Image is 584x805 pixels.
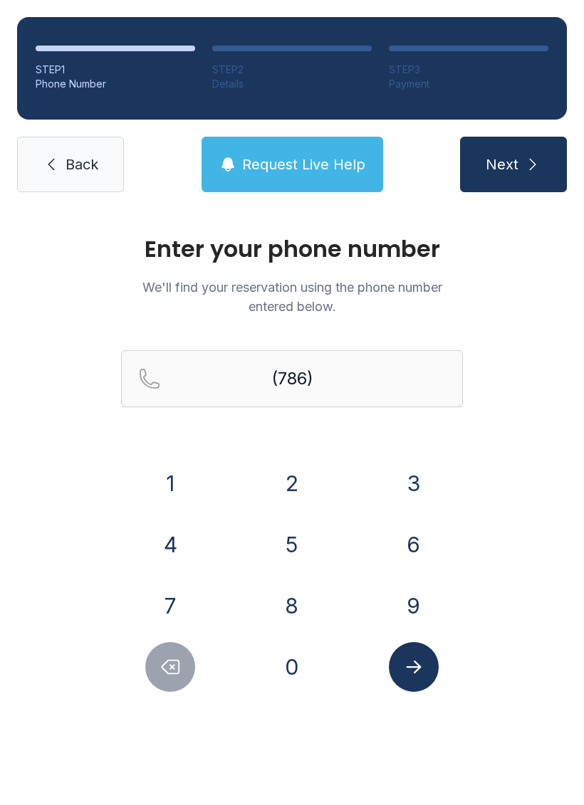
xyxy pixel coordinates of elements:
input: Reservation phone number [121,350,463,407]
p: We'll find your reservation using the phone number entered below. [121,278,463,316]
div: Details [212,77,372,91]
div: Phone Number [36,77,195,91]
span: Next [486,154,518,174]
button: 6 [389,520,439,569]
div: Payment [389,77,548,91]
button: 4 [145,520,195,569]
span: Back [66,154,98,174]
button: 3 [389,458,439,508]
button: 7 [145,581,195,631]
div: STEP 2 [212,63,372,77]
button: 2 [267,458,317,508]
button: Submit lookup form [389,642,439,692]
button: 0 [267,642,317,692]
h1: Enter your phone number [121,238,463,261]
button: 9 [389,581,439,631]
button: 5 [267,520,317,569]
div: STEP 1 [36,63,195,77]
div: STEP 3 [389,63,548,77]
button: 8 [267,581,317,631]
button: 1 [145,458,195,508]
button: Delete number [145,642,195,692]
span: Request Live Help [242,154,365,174]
